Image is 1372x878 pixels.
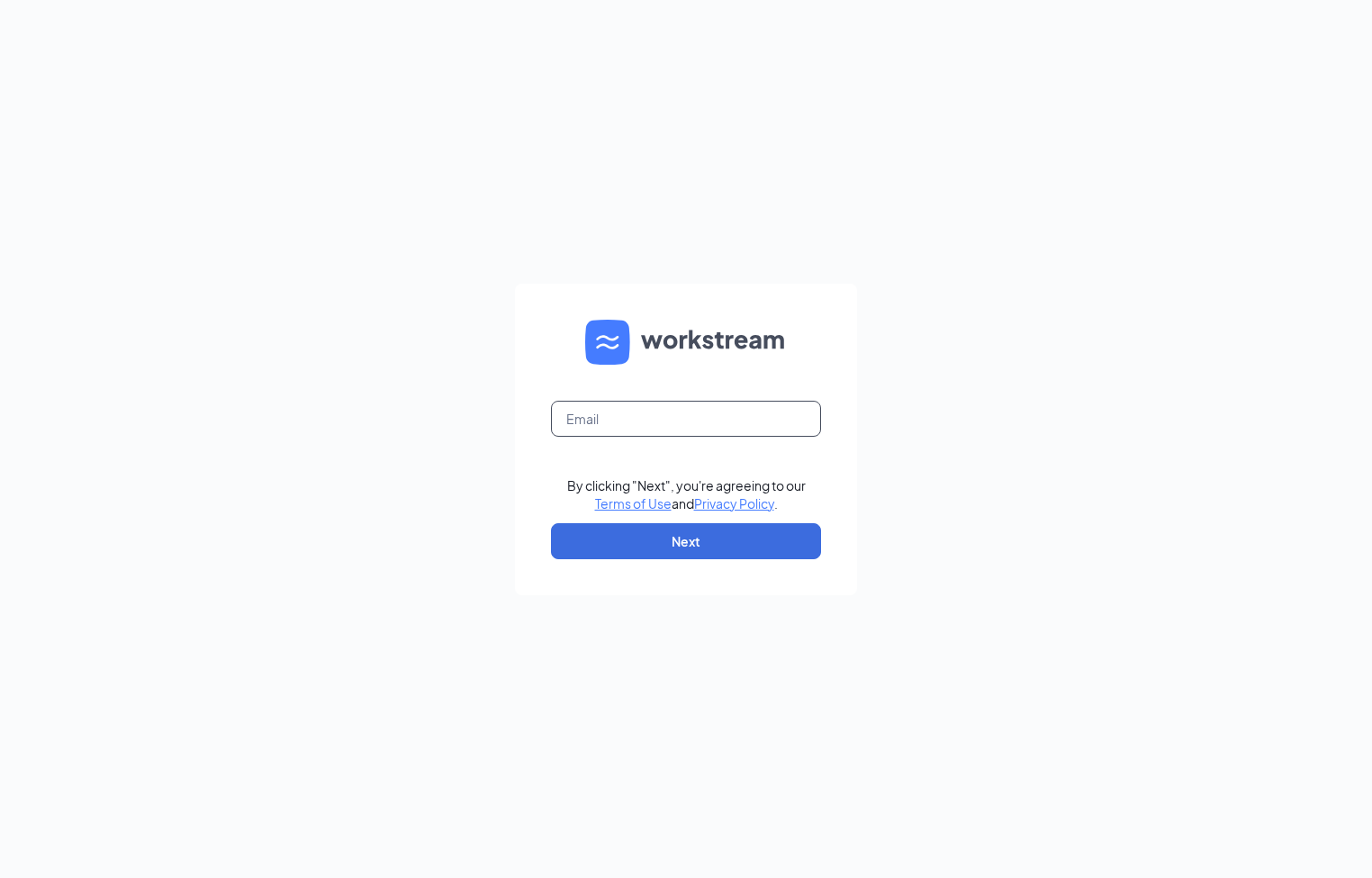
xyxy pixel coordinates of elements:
img: WS logo and Workstream text [585,320,787,365]
a: Privacy Policy [694,495,774,511]
input: Email [551,401,821,437]
a: Terms of Use [595,495,672,511]
button: Next [551,523,821,559]
div: By clicking "Next", you're agreeing to our and . [567,476,806,512]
